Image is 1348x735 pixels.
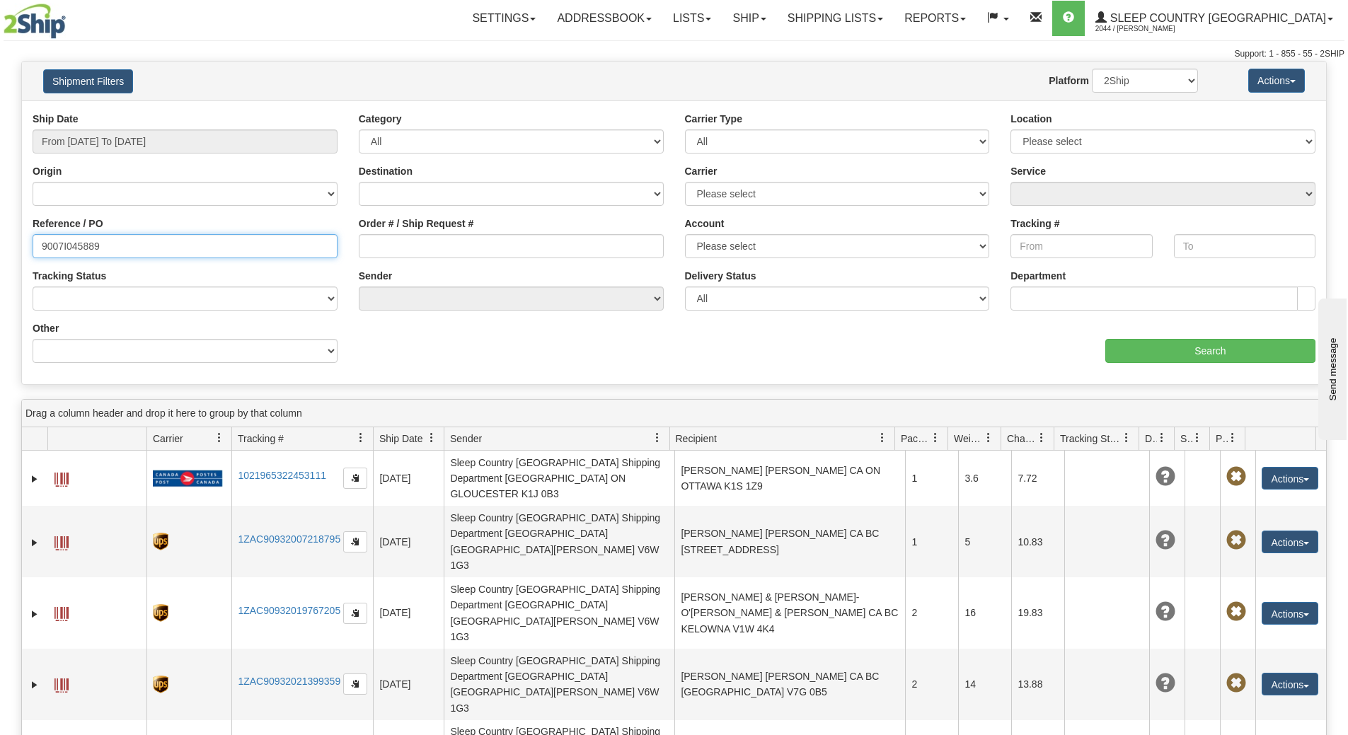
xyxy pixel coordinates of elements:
[674,506,905,577] td: [PERSON_NAME] [PERSON_NAME] CA BC [STREET_ADDRESS]
[373,649,444,720] td: [DATE]
[1262,673,1318,695] button: Actions
[461,1,546,36] a: Settings
[1226,673,1246,693] span: Pickup Not Assigned
[4,4,66,39] img: logo2044.jpg
[359,269,392,283] label: Sender
[1085,1,1344,36] a: Sleep Country [GEOGRAPHIC_DATA] 2044 / [PERSON_NAME]
[1010,112,1052,126] label: Location
[238,432,284,446] span: Tracking #
[343,531,367,552] button: Copy to clipboard
[349,426,373,450] a: Tracking # filter column settings
[662,1,722,36] a: Lists
[1010,269,1066,283] label: Department
[343,673,367,695] button: Copy to clipboard
[373,506,444,577] td: [DATE]
[1011,451,1064,506] td: 7.72
[1011,506,1064,577] td: 10.83
[676,432,717,446] span: Recipient
[420,426,444,450] a: Ship Date filter column settings
[645,426,669,450] a: Sender filter column settings
[379,432,422,446] span: Ship Date
[1011,649,1064,720] td: 13.88
[22,400,1326,427] div: grid grouping header
[1156,602,1175,622] span: Unknown
[923,426,947,450] a: Packages filter column settings
[359,164,413,178] label: Destination
[238,470,326,481] a: 1021965322453111
[1226,467,1246,487] span: Pickup Not Assigned
[894,1,977,36] a: Reports
[33,269,106,283] label: Tracking Status
[153,533,168,550] img: 8 - UPS
[444,451,674,506] td: Sleep Country [GEOGRAPHIC_DATA] Shipping Department [GEOGRAPHIC_DATA] ON GLOUCESTER K1J 0B3
[1010,234,1152,258] input: From
[685,216,725,231] label: Account
[54,672,69,695] a: Label
[674,451,905,506] td: [PERSON_NAME] [PERSON_NAME] CA ON OTTAWA K1S 1Z9
[153,604,168,622] img: 8 - UPS
[153,676,168,693] img: 8 - UPS
[1248,69,1305,93] button: Actions
[1315,295,1347,439] iframe: chat widget
[977,426,1001,450] a: Weight filter column settings
[1007,432,1037,446] span: Charge
[1114,426,1139,450] a: Tracking Status filter column settings
[1156,531,1175,550] span: Unknown
[1174,234,1315,258] input: To
[33,321,59,335] label: Other
[444,506,674,577] td: Sleep Country [GEOGRAPHIC_DATA] Shipping Department [GEOGRAPHIC_DATA] [GEOGRAPHIC_DATA][PERSON_NA...
[1185,426,1209,450] a: Shipment Issues filter column settings
[444,577,674,649] td: Sleep Country [GEOGRAPHIC_DATA] Shipping Department [GEOGRAPHIC_DATA] [GEOGRAPHIC_DATA][PERSON_NA...
[28,536,42,550] a: Expand
[958,649,1011,720] td: 14
[1095,22,1202,36] span: 2044 / [PERSON_NAME]
[674,649,905,720] td: [PERSON_NAME] [PERSON_NAME] CA BC [GEOGRAPHIC_DATA] V7G 0B5
[1011,577,1064,649] td: 19.83
[1030,426,1054,450] a: Charge filter column settings
[546,1,662,36] a: Addressbook
[905,506,958,577] td: 1
[43,69,133,93] button: Shipment Filters
[685,164,718,178] label: Carrier
[1262,602,1318,625] button: Actions
[958,577,1011,649] td: 16
[450,432,482,446] span: Sender
[343,603,367,624] button: Copy to clipboard
[343,468,367,489] button: Copy to clipboard
[28,678,42,692] a: Expand
[954,432,984,446] span: Weight
[1226,602,1246,622] span: Pickup Not Assigned
[870,426,894,450] a: Recipient filter column settings
[373,577,444,649] td: [DATE]
[905,577,958,649] td: 2
[1156,673,1175,693] span: Unknown
[1145,432,1157,446] span: Delivery Status
[1049,74,1089,88] label: Platform
[1150,426,1174,450] a: Delivery Status filter column settings
[685,269,756,283] label: Delivery Status
[373,451,444,506] td: [DATE]
[901,432,931,446] span: Packages
[958,451,1011,506] td: 3.6
[958,506,1011,577] td: 5
[1107,12,1326,24] span: Sleep Country [GEOGRAPHIC_DATA]
[1060,432,1122,446] span: Tracking Status
[1010,164,1046,178] label: Service
[685,112,742,126] label: Carrier Type
[207,426,231,450] a: Carrier filter column settings
[28,607,42,621] a: Expand
[359,112,402,126] label: Category
[1010,216,1059,231] label: Tracking #
[777,1,894,36] a: Shipping lists
[1262,531,1318,553] button: Actions
[905,649,958,720] td: 2
[11,12,131,23] div: Send message
[359,216,474,231] label: Order # / Ship Request #
[54,466,69,489] a: Label
[153,432,183,446] span: Carrier
[54,530,69,552] a: Label
[238,533,340,545] a: 1ZAC90932007218795
[1221,426,1245,450] a: Pickup Status filter column settings
[674,577,905,649] td: [PERSON_NAME] & [PERSON_NAME]-O'[PERSON_NAME] & [PERSON_NAME] CA BC KELOWNA V1W 4K4
[1156,467,1175,487] span: Unknown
